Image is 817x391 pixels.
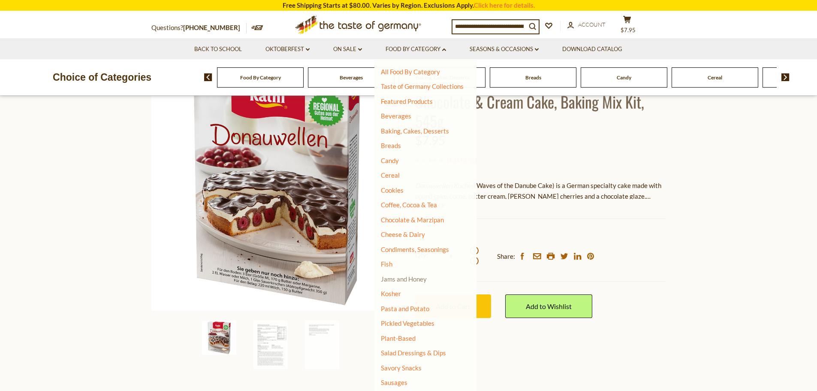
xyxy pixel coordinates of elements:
[151,60,402,311] img: Kathi "Donauwelle" Cherry, Chocolate & Cream Cake, Baking Mix Kit, 545g
[381,349,446,357] a: Salad Dressings & Dips
[381,364,422,372] a: Savory Snacks
[333,45,362,54] a: On Sale
[525,74,541,81] a: Breads
[562,45,622,54] a: Download Catalog
[381,230,425,238] a: Cheese & Dairy
[381,260,392,268] a: Fish
[381,82,464,90] a: Taste of Germany Collections
[474,1,535,9] a: Click here for details.
[505,294,592,318] a: Add to Wishlist
[615,15,640,37] button: $7.95
[194,45,242,54] a: Back to School
[567,20,606,30] a: Account
[381,142,401,149] a: Breads
[381,127,449,135] a: Baking, Cakes, Desserts
[381,216,444,224] a: Chocolate & Marzipan
[415,73,666,130] h1: [PERSON_NAME] "Donauwelle" Cherry, Chocolate & Cream Cake, Baking Mix Kit, 545g
[151,22,247,33] p: Questions?
[381,171,400,179] a: Cereal
[381,186,404,194] a: Cookies
[253,321,288,369] img: Kathi "Donauwelle" Cherry, Chocolate & Cream Cake, Baking Mix Kit, 545g
[617,74,631,81] a: Candy
[381,319,434,327] a: Pickled Vegetables
[415,180,666,202] p: (Waves of the Danube Cake) is a German specialty cake made with pound cake, cocoa, butter cream, ...
[381,68,440,76] a: All Food By Category
[183,24,240,31] a: [PHONE_NUMBER]
[381,305,429,312] a: Pasta and Potato
[470,45,539,54] a: Seasons & Occasions
[381,201,437,209] a: Coffee, Cocoa & Tea
[381,290,401,297] a: Kosher
[381,334,416,342] a: Plant-Based
[305,321,339,369] img: Kathi "Donauwelle" Cherry, Chocolate & Cream Cake, Baking Mix Kit, 545g
[578,21,606,28] span: Account
[340,74,363,81] a: Beverages
[240,74,281,81] a: Food By Category
[204,73,212,81] img: previous arrow
[497,251,515,262] span: Share:
[381,275,427,283] a: Jams and Honey
[708,74,722,81] a: Cereal
[381,112,411,120] a: Beverages
[386,45,446,54] a: Food By Category
[381,97,433,105] a: Featured Products
[381,379,407,386] a: Sausages
[381,246,449,253] a: Condiments, Seasonings
[202,321,236,355] img: Kathi "Donauwelle" Cherry, Chocolate & Cream Cake, Baking Mix Kit, 545g
[265,45,310,54] a: Oktoberfest
[781,73,790,81] img: next arrow
[621,27,636,33] span: $7.95
[381,157,399,164] a: Candy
